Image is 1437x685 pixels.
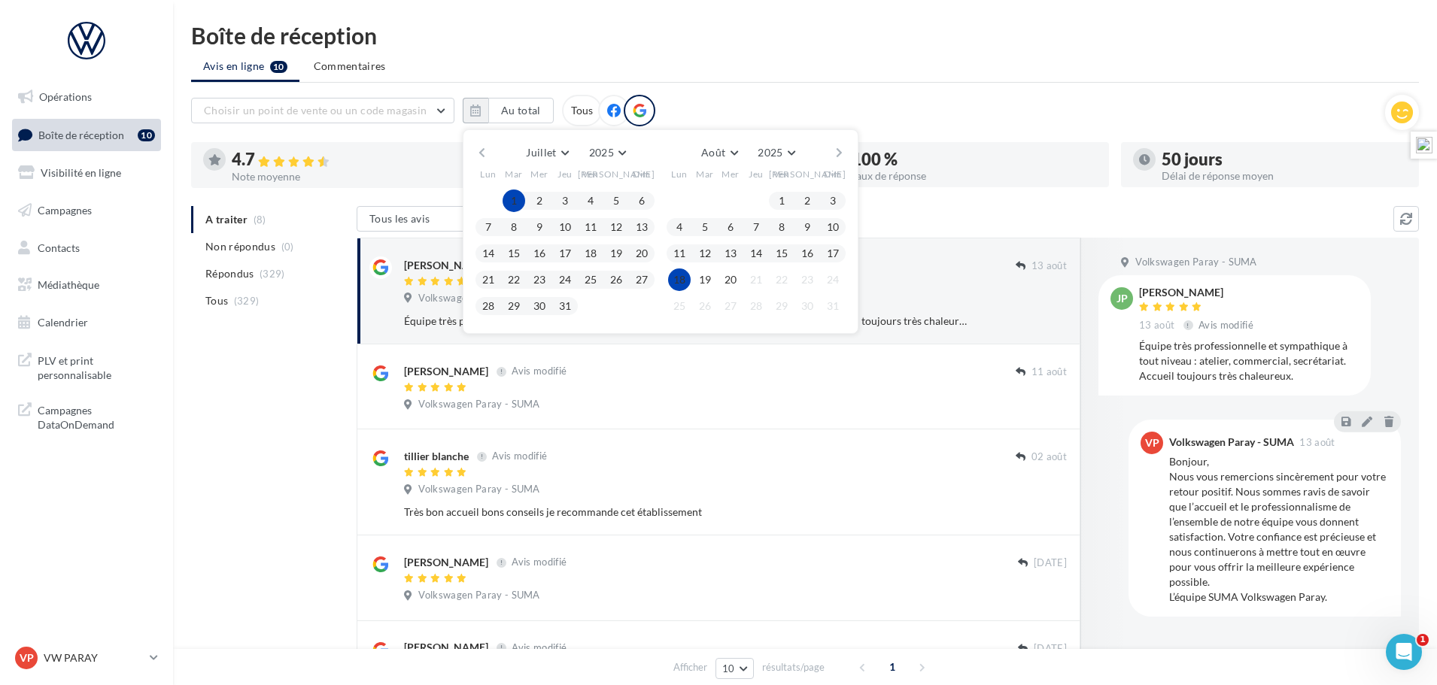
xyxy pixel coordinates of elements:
[520,142,574,163] button: Juillet
[579,189,602,212] button: 4
[1135,256,1256,269] span: Volkswagen Paray - SUMA
[38,204,92,217] span: Campagnes
[205,266,254,281] span: Répondus
[557,168,573,180] span: Jeu
[528,216,551,238] button: 9
[668,268,691,291] button: 18
[512,641,567,653] span: Avis modifié
[41,166,121,179] span: Visibilité en ligne
[404,258,488,273] div: [PERSON_NAME]
[562,95,602,126] div: Tous
[39,90,92,103] span: Opérations
[38,278,99,291] span: Médiathèque
[38,350,155,383] span: PLV et print personnalisable
[1417,634,1429,646] span: 1
[605,268,627,291] button: 26
[38,128,124,141] span: Boîte de réception
[404,555,488,570] div: [PERSON_NAME]
[44,650,144,665] p: VW PARAY
[694,295,716,317] button: 26
[796,295,819,317] button: 30
[9,195,164,226] a: Campagnes
[477,242,500,265] button: 14
[404,449,469,464] div: tillier blanche
[9,119,164,151] a: Boîte de réception10
[204,104,427,117] span: Choisir un point de vente ou un code magasin
[694,242,716,265] button: 12
[1031,450,1067,464] span: 02 août
[880,655,904,679] span: 1
[9,307,164,338] a: Calendrier
[695,142,743,163] button: Août
[554,189,576,212] button: 3
[12,644,161,672] a: VP VW PARAY
[503,216,525,238] button: 8
[758,146,782,159] span: 2025
[138,129,155,141] div: 10
[824,168,842,180] span: Dim
[554,268,576,291] button: 24
[630,268,653,291] button: 27
[404,505,969,520] div: Très bon accueil bons conseils je recommande cet établissement
[822,295,844,317] button: 31
[578,168,655,180] span: [PERSON_NAME]
[463,98,554,123] button: Au total
[1145,435,1159,450] span: VP
[762,660,825,674] span: résultats/page
[749,168,764,180] span: Jeu
[633,168,651,180] span: Dim
[1139,338,1359,383] div: Équipe très professionnelle et sympathique à tout niveau : atelier, commercial, secrétariat. Accu...
[770,242,793,265] button: 15
[694,268,716,291] button: 19
[488,98,554,123] button: Au total
[404,314,969,329] div: Équipe très professionnelle et sympathique à tout niveau : atelier, commercial, secrétariat. Accu...
[668,216,691,238] button: 4
[477,295,500,317] button: 28
[512,556,567,568] span: Avis modifié
[20,650,34,665] span: VP
[745,268,767,291] button: 21
[404,640,488,655] div: [PERSON_NAME]
[770,295,793,317] button: 29
[696,168,714,180] span: Mar
[528,189,551,212] button: 2
[719,295,742,317] button: 27
[418,589,539,602] span: Volkswagen Paray - SUMA
[1139,319,1174,332] span: 13 août
[1034,642,1067,656] span: [DATE]
[579,216,602,238] button: 11
[673,660,707,674] span: Afficher
[418,398,539,411] span: Volkswagen Paray - SUMA
[668,242,691,265] button: 11
[477,216,500,238] button: 7
[579,268,602,291] button: 25
[1162,171,1407,181] div: Délai de réponse moyen
[589,146,614,159] span: 2025
[205,293,228,308] span: Tous
[1169,454,1389,605] div: Bonjour, Nous vous remercions sincèrement pour votre retour positif. Nous sommes ravis de savoir ...
[822,216,844,238] button: 10
[605,189,627,212] button: 5
[9,157,164,189] a: Visibilité en ligne
[722,168,740,180] span: Mer
[418,292,539,305] span: Volkswagen Paray - SUMA
[630,189,653,212] button: 6
[1386,634,1422,670] iframe: Intercom live chat
[1031,365,1067,379] span: 11 août
[492,450,547,462] span: Avis modifié
[722,662,735,674] span: 10
[1139,287,1256,298] div: [PERSON_NAME]
[630,242,653,265] button: 20
[1199,319,1253,331] span: Avis modifié
[38,241,80,253] span: Contacts
[528,242,551,265] button: 16
[719,268,742,291] button: 20
[418,483,539,496] span: Volkswagen Paray - SUMA
[232,171,477,182] div: Note moyenne
[630,216,653,238] button: 13
[671,168,688,180] span: Lun
[9,81,164,113] a: Opérations
[1169,437,1294,447] div: Volkswagen Paray - SUMA
[668,295,691,317] button: 25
